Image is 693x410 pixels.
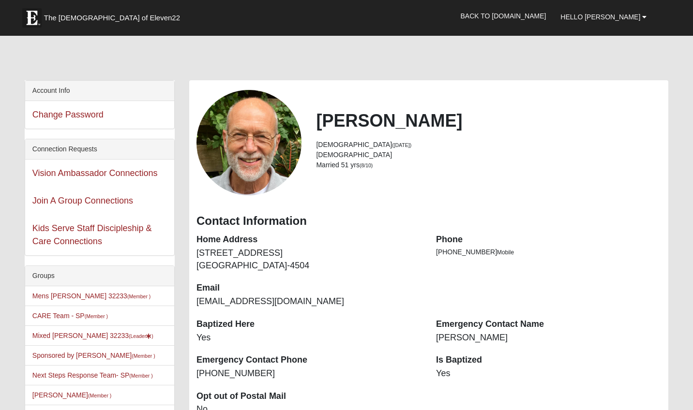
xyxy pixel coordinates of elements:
[436,367,661,380] dd: Yes
[32,223,152,246] a: Kids Serve Staff Discipleship & Care Connections
[25,139,174,160] div: Connection Requests
[436,234,661,246] dt: Phone
[553,5,654,29] a: Hello [PERSON_NAME]
[32,168,158,178] a: Vision Ambassador Connections
[316,110,661,131] h2: [PERSON_NAME]
[32,391,112,399] a: [PERSON_NAME](Member )
[22,8,42,28] img: Eleven22 logo
[497,249,514,256] span: Mobile
[32,351,155,359] a: Sponsored by [PERSON_NAME](Member )
[316,140,661,150] li: [DEMOGRAPHIC_DATA]
[436,354,661,366] dt: Is Baptized
[316,160,661,170] li: Married 51 yrs
[17,3,211,28] a: The [DEMOGRAPHIC_DATA] of Eleven22
[32,292,151,300] a: Mens [PERSON_NAME] 32233(Member )
[436,318,661,331] dt: Emergency Contact Name
[32,371,153,379] a: Next Steps Response Team- SP(Member )
[32,332,153,339] a: Mixed [PERSON_NAME] 32233(Leader)
[32,196,133,205] a: Join A Group Connections
[360,162,373,168] small: (8/10)
[196,390,422,403] dt: Opt out of Postal Mail
[32,110,104,119] a: Change Password
[196,90,302,195] a: View Fullsize Photo
[129,333,153,339] small: (Leader )
[196,295,422,308] dd: [EMAIL_ADDRESS][DOMAIN_NAME]
[436,332,661,344] dd: [PERSON_NAME]
[129,373,152,379] small: (Member )
[196,354,422,366] dt: Emergency Contact Phone
[453,4,554,28] a: Back to [DOMAIN_NAME]
[392,142,411,148] small: ([DATE])
[196,234,422,246] dt: Home Address
[85,313,108,319] small: (Member )
[196,332,422,344] dd: Yes
[132,353,155,359] small: (Member )
[560,13,640,21] span: Hello [PERSON_NAME]
[25,266,174,286] div: Groups
[196,247,422,272] dd: [STREET_ADDRESS] [GEOGRAPHIC_DATA]-4504
[25,81,174,101] div: Account Info
[127,293,151,299] small: (Member )
[196,282,422,294] dt: Email
[316,150,661,160] li: [DEMOGRAPHIC_DATA]
[196,214,661,228] h3: Contact Information
[32,312,108,320] a: CARE Team - SP(Member )
[196,318,422,331] dt: Baptized Here
[44,13,180,23] span: The [DEMOGRAPHIC_DATA] of Eleven22
[196,367,422,380] dd: [PHONE_NUMBER]
[436,247,661,257] li: [PHONE_NUMBER]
